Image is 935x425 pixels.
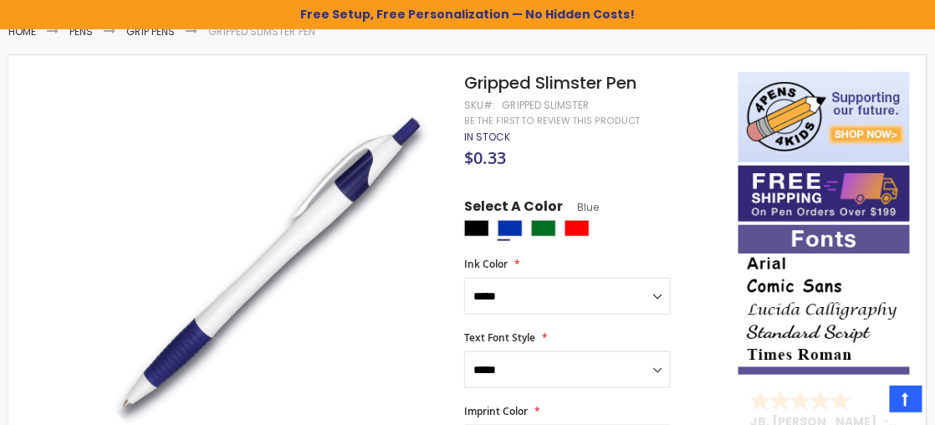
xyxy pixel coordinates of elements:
[464,330,535,345] span: Text Font Style
[563,200,599,214] span: Blue
[738,225,910,375] img: font-personalization-examples
[502,99,590,112] div: Gripped Slimster
[498,220,523,237] div: Blue
[464,404,528,418] span: Imprint Color
[208,25,315,38] li: Gripped Slimster Pen
[464,131,510,144] div: Availability
[738,72,910,162] img: 4pens 4 kids
[126,24,175,38] a: Grip Pens
[464,71,636,95] span: Gripped Slimster Pen
[69,24,93,38] a: Pens
[464,146,506,169] span: $0.33
[464,130,510,144] span: In stock
[464,115,640,127] a: Be the first to review this product
[464,98,495,112] strong: SKU
[8,24,36,38] a: Home
[531,220,556,237] div: Green
[464,257,508,271] span: Ink Color
[797,380,935,425] iframe: Google Customer Reviews
[565,220,590,237] div: Red
[464,197,563,220] span: Select A Color
[738,166,910,222] img: Free shipping on orders over $199
[464,220,489,237] div: Black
